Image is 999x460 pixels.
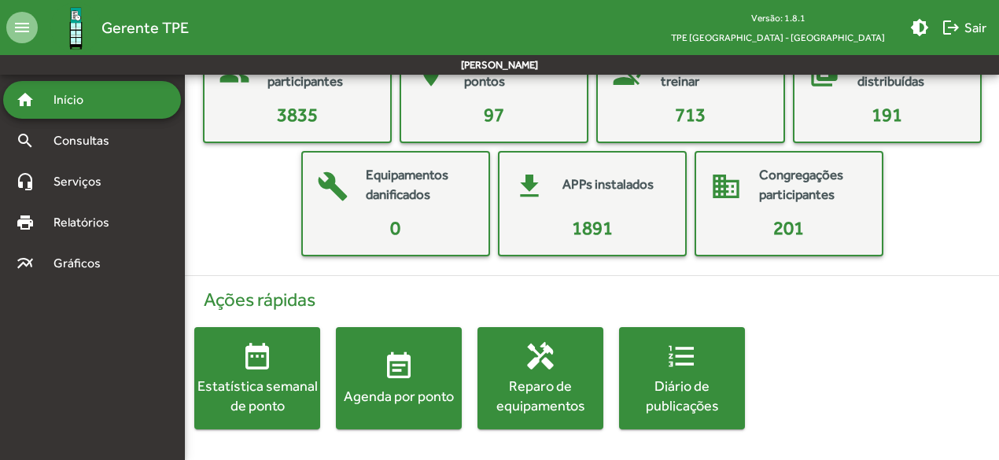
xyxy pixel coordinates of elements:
mat-icon: handyman [525,340,556,372]
button: Agenda por ponto [336,327,462,429]
mat-card-title: APPs instalados [562,175,654,195]
h4: Ações rápidas [194,289,990,311]
div: Agenda por ponto [336,386,462,406]
span: 713 [675,104,706,125]
mat-icon: print [16,213,35,232]
div: Diário de publicações [619,376,745,415]
span: 201 [773,217,804,238]
mat-icon: event_note [383,351,415,382]
span: Gerente TPE [101,15,189,40]
mat-icon: multiline_chart [16,254,35,273]
span: 191 [872,104,902,125]
img: Logo [50,2,101,53]
span: Início [44,90,106,109]
mat-icon: brightness_medium [910,18,929,37]
mat-icon: menu [6,12,38,43]
mat-icon: format_list_numbered [666,340,698,372]
span: 97 [484,104,504,125]
mat-icon: search [16,131,35,150]
span: 0 [390,217,400,238]
button: Diário de publicações [619,327,745,429]
span: Sair [942,13,986,42]
span: 1891 [572,217,613,238]
button: Reparo de equipamentos [477,327,603,429]
mat-icon: logout [942,18,960,37]
span: TPE [GEOGRAPHIC_DATA] - [GEOGRAPHIC_DATA] [658,28,898,47]
mat-card-title: Equipamentos danificados [366,165,473,205]
span: Relatórios [44,213,130,232]
span: Serviços [44,172,123,191]
mat-card-title: Congregações participantes [759,165,866,205]
mat-icon: headset_mic [16,172,35,191]
mat-icon: domain [702,163,750,210]
mat-icon: build [309,163,356,210]
div: Versão: 1.8.1 [658,8,898,28]
button: Sair [935,13,993,42]
mat-icon: get_app [506,163,553,210]
button: Estatística semanal de ponto [194,327,320,429]
a: Gerente TPE [38,2,189,53]
div: Reparo de equipamentos [477,376,603,415]
div: Estatística semanal de ponto [194,376,320,415]
mat-icon: date_range [241,340,273,372]
span: 3835 [277,104,318,125]
span: Gráficos [44,254,122,273]
mat-icon: home [16,90,35,109]
span: Consultas [44,131,130,150]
